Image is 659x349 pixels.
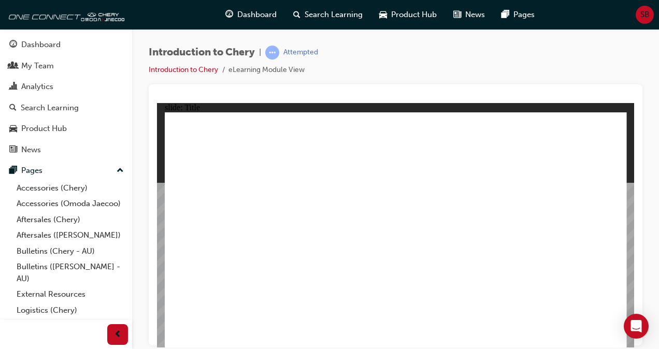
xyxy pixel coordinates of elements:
a: car-iconProduct Hub [371,4,445,25]
a: guage-iconDashboard [217,4,285,25]
a: Accessories (Chery) [12,180,128,196]
a: Bulletins (Chery - AU) [12,243,128,259]
span: News [465,9,485,21]
div: My Team [21,60,54,72]
span: learningRecordVerb_ATTEMPT-icon [265,46,279,60]
div: News [21,144,41,156]
span: up-icon [117,164,124,178]
a: Introduction to Chery [149,65,218,74]
a: Search Learning [4,98,128,118]
a: My Team [4,56,128,76]
button: SB [636,6,654,24]
img: oneconnect [5,4,124,25]
div: Attempted [283,48,318,57]
a: search-iconSearch Learning [285,4,371,25]
span: pages-icon [502,8,509,21]
span: Introduction to Chery [149,47,255,59]
a: Dashboard [4,35,128,54]
span: Dashboard [237,9,277,21]
a: Aftersales ([PERSON_NAME]) [12,227,128,243]
span: car-icon [9,124,17,134]
a: Logistics (Chery) [12,302,128,318]
div: Product Hub [21,123,67,135]
span: news-icon [9,146,17,155]
a: Accessories (Omoda Jaecoo) [12,196,128,212]
span: Search Learning [305,9,363,21]
a: Product Hub [4,119,128,138]
span: Product Hub [391,9,437,21]
span: chart-icon [9,82,17,92]
a: news-iconNews [445,4,493,25]
span: search-icon [9,104,17,113]
span: car-icon [379,8,387,21]
div: Search Learning [21,102,79,114]
div: Analytics [21,81,53,93]
a: Aftersales (Chery) [12,212,128,228]
span: people-icon [9,62,17,71]
span: news-icon [453,8,461,21]
div: Dashboard [21,39,61,51]
a: Bulletins ([PERSON_NAME] - AU) [12,259,128,286]
span: SB [640,9,650,21]
a: Analytics [4,77,128,96]
span: prev-icon [114,328,122,341]
a: News [4,140,128,159]
span: | [259,47,261,59]
a: pages-iconPages [493,4,543,25]
span: guage-icon [9,40,17,50]
button: Pages [4,161,128,180]
li: eLearning Module View [228,64,305,76]
span: search-icon [293,8,300,21]
div: Pages [21,165,42,177]
div: Open Intercom Messenger [624,314,649,339]
a: Marketing (Chery) [12,318,128,334]
a: External Resources [12,286,128,302]
span: Pages [513,9,535,21]
span: pages-icon [9,166,17,176]
span: guage-icon [225,8,233,21]
button: DashboardMy TeamAnalyticsSearch LearningProduct HubNews [4,33,128,161]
